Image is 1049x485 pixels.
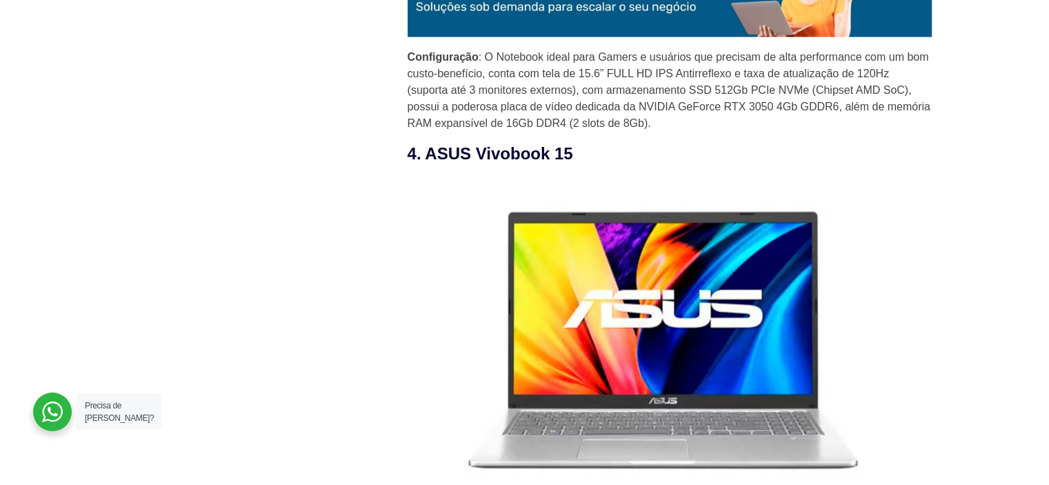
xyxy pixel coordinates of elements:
iframe: Chat Widget [801,309,1049,485]
span: Precisa de [PERSON_NAME]? [85,401,154,423]
div: Widget de chat [801,309,1049,485]
strong: Configuração [408,51,479,63]
p: : O Notebook ideal para Gamers e usuários que precisam de alta performance com um bom custo-benef... [408,49,932,132]
h3: 4. ASUS Vivobook 15 [408,141,932,166]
